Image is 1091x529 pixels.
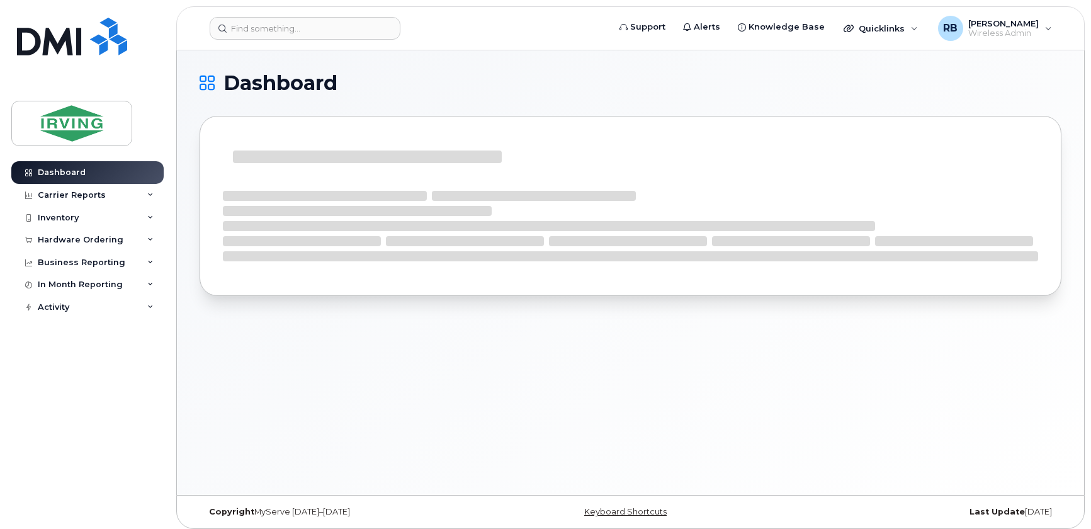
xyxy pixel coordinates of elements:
[969,507,1025,516] strong: Last Update
[209,507,254,516] strong: Copyright
[774,507,1061,517] div: [DATE]
[200,507,487,517] div: MyServe [DATE]–[DATE]
[584,507,667,516] a: Keyboard Shortcuts
[223,74,337,93] span: Dashboard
